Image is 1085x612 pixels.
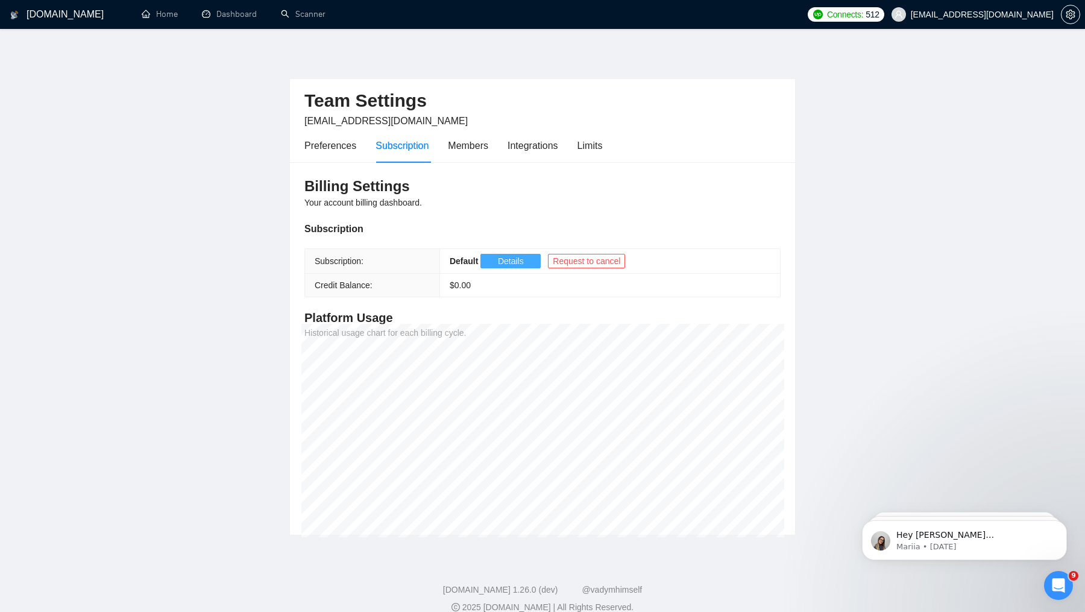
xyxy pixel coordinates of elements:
[508,138,558,153] div: Integrations
[1061,10,1080,19] span: setting
[1061,10,1080,19] a: setting
[304,89,781,113] h2: Team Settings
[315,256,363,266] span: Subscription:
[451,603,460,611] span: copyright
[450,256,480,266] b: Default
[281,9,325,19] a: searchScanner
[813,10,823,19] img: upwork-logo.png
[450,280,471,290] span: $ 0.00
[827,8,863,21] span: Connects:
[498,254,524,268] span: Details
[448,138,488,153] div: Members
[10,5,19,25] img: logo
[582,585,642,595] a: @vadymhimself
[553,254,620,268] span: Request to cancel
[577,138,603,153] div: Limits
[1061,5,1080,24] button: setting
[844,495,1085,579] iframe: Intercom notifications message
[304,309,781,326] h4: Platform Usage
[895,10,903,19] span: user
[866,8,879,21] span: 512
[1069,571,1078,581] span: 9
[548,254,625,268] button: Request to cancel
[304,116,468,126] span: [EMAIL_ADDRESS][DOMAIN_NAME]
[304,221,781,236] div: Subscription
[443,585,558,595] a: [DOMAIN_NAME] 1.26.0 (dev)
[202,9,257,19] a: dashboardDashboard
[304,177,781,196] h3: Billing Settings
[376,138,429,153] div: Subscription
[304,198,422,207] span: Your account billing dashboard.
[142,9,178,19] a: homeHome
[315,280,373,290] span: Credit Balance:
[1044,571,1073,600] iframe: Intercom live chat
[480,254,541,268] button: Details
[304,138,356,153] div: Preferences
